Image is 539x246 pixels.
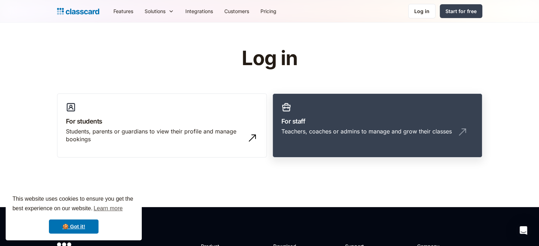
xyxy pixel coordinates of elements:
[108,3,139,19] a: Features
[281,116,473,126] h3: For staff
[6,188,142,240] div: cookieconsent
[57,6,99,16] a: home
[273,93,482,158] a: For staffTeachers, coaches or admins to manage and grow their classes
[445,7,477,15] div: Start for free
[219,3,255,19] a: Customers
[157,47,382,69] h1: Log in
[49,219,99,234] a: dismiss cookie message
[12,195,135,214] span: This website uses cookies to ensure you get the best experience on our website.
[281,127,452,135] div: Teachers, coaches or admins to manage and grow their classes
[255,3,282,19] a: Pricing
[139,3,180,19] div: Solutions
[66,116,258,126] h3: For students
[180,3,219,19] a: Integrations
[145,7,165,15] div: Solutions
[408,4,436,18] a: Log in
[414,7,429,15] div: Log in
[515,222,532,239] div: Open Intercom Messenger
[440,4,482,18] a: Start for free
[66,127,244,143] div: Students, parents or guardians to view their profile and manage bookings
[57,93,267,158] a: For studentsStudents, parents or guardians to view their profile and manage bookings
[92,203,124,214] a: learn more about cookies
